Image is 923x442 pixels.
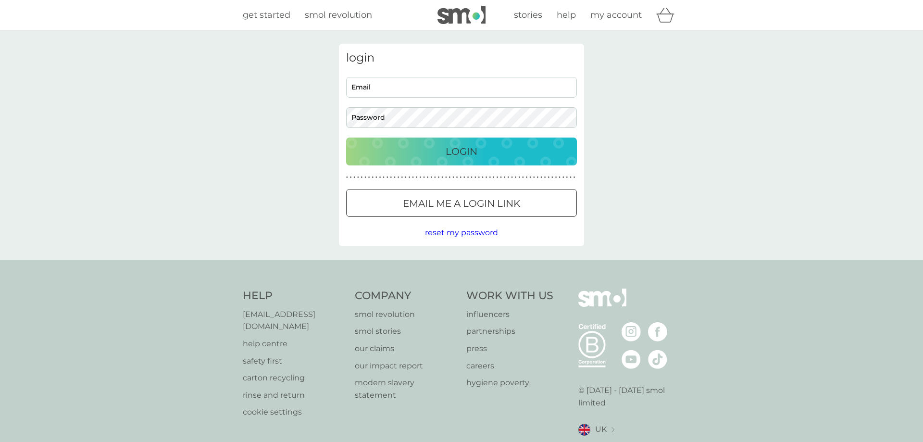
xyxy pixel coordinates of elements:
[611,427,614,432] img: select a new location
[355,325,457,338] a: smol stories
[648,322,667,341] img: visit the smol Facebook page
[243,389,345,402] a: rinse and return
[467,175,469,180] p: ●
[574,175,575,180] p: ●
[427,175,429,180] p: ●
[357,175,359,180] p: ●
[493,175,495,180] p: ●
[466,377,553,389] p: hygiene poverty
[548,175,549,180] p: ●
[656,5,680,25] div: basket
[557,10,576,20] span: help
[405,175,407,180] p: ●
[570,175,572,180] p: ●
[379,175,381,180] p: ●
[243,372,345,384] a: carton recycling
[486,175,487,180] p: ●
[533,175,535,180] p: ●
[423,175,425,180] p: ●
[438,175,440,180] p: ●
[595,423,607,436] span: UK
[346,175,348,180] p: ●
[372,175,374,180] p: ●
[566,175,568,180] p: ●
[416,175,418,180] p: ●
[555,175,557,180] p: ●
[394,175,396,180] p: ●
[522,175,524,180] p: ●
[489,175,491,180] p: ●
[346,51,577,65] h3: login
[529,175,531,180] p: ●
[305,10,372,20] span: smol revolution
[466,342,553,355] a: press
[412,175,414,180] p: ●
[551,175,553,180] p: ●
[355,342,457,355] a: our claims
[474,175,476,180] p: ●
[456,175,458,180] p: ●
[355,289,457,303] h4: Company
[540,175,542,180] p: ●
[590,8,642,22] a: my account
[504,175,506,180] p: ●
[387,175,388,180] p: ●
[305,8,372,22] a: smol revolution
[562,175,564,180] p: ●
[243,308,345,333] p: [EMAIL_ADDRESS][DOMAIN_NAME]
[243,289,345,303] h4: Help
[398,175,399,180] p: ●
[425,228,498,237] span: reset my password
[559,175,561,180] p: ●
[446,144,477,159] p: Login
[514,8,542,22] a: stories
[243,355,345,367] a: safety first
[557,8,576,22] a: help
[578,384,681,409] p: © [DATE] - [DATE] smol limited
[355,377,457,401] p: modern slavery statement
[243,406,345,418] a: cookie settings
[500,175,502,180] p: ●
[355,308,457,321] a: smol revolution
[243,338,345,350] a: help centre
[466,360,553,372] a: careers
[622,322,641,341] img: visit the smol Instagram page
[622,350,641,369] img: visit the smol Youtube page
[243,10,290,20] span: get started
[463,175,465,180] p: ●
[452,175,454,180] p: ●
[578,289,626,321] img: smol
[648,350,667,369] img: visit the smol Tiktok page
[403,196,520,211] p: Email me a login link
[466,325,553,338] p: partnerships
[497,175,499,180] p: ●
[466,308,553,321] a: influencers
[544,175,546,180] p: ●
[441,175,443,180] p: ●
[355,360,457,372] a: our impact report
[368,175,370,180] p: ●
[518,175,520,180] p: ●
[353,175,355,180] p: ●
[511,175,513,180] p: ●
[449,175,451,180] p: ●
[425,227,498,239] button: reset my password
[383,175,385,180] p: ●
[482,175,484,180] p: ●
[514,10,542,20] span: stories
[437,6,486,24] img: smol
[460,175,461,180] p: ●
[420,175,422,180] p: ●
[346,138,577,165] button: Login
[434,175,436,180] p: ●
[409,175,411,180] p: ●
